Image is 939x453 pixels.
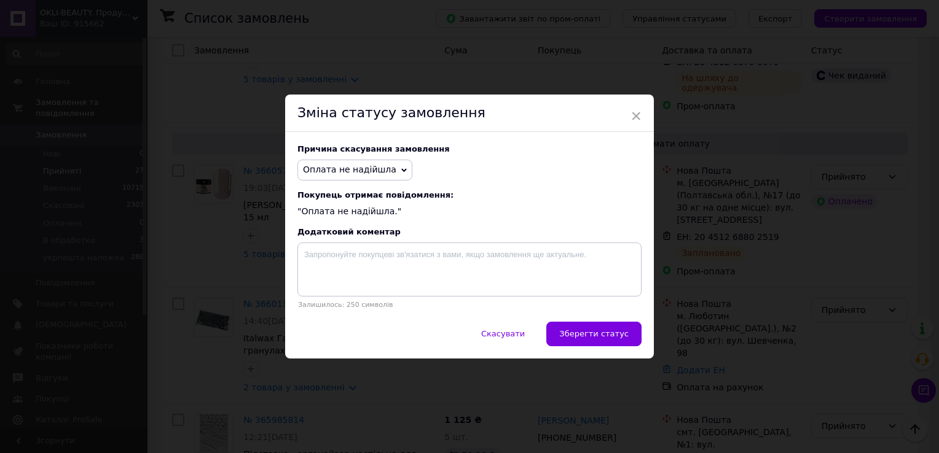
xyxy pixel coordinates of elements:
div: "Оплата не надійшла." [297,190,642,218]
span: Скасувати [481,329,525,338]
div: Додатковий коментар [297,227,642,236]
span: Зберегти статус [559,329,629,338]
div: Причина скасування замовлення [297,144,642,153]
div: Зміна статусу замовлення [285,95,654,132]
span: × [631,106,642,126]
button: Скасувати [468,322,538,346]
button: Зберегти статус [546,322,642,346]
span: Оплата не надійшла [303,165,396,174]
span: Покупець отримає повідомлення: [297,190,642,199]
p: Залишилось: 250 символів [297,301,642,309]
